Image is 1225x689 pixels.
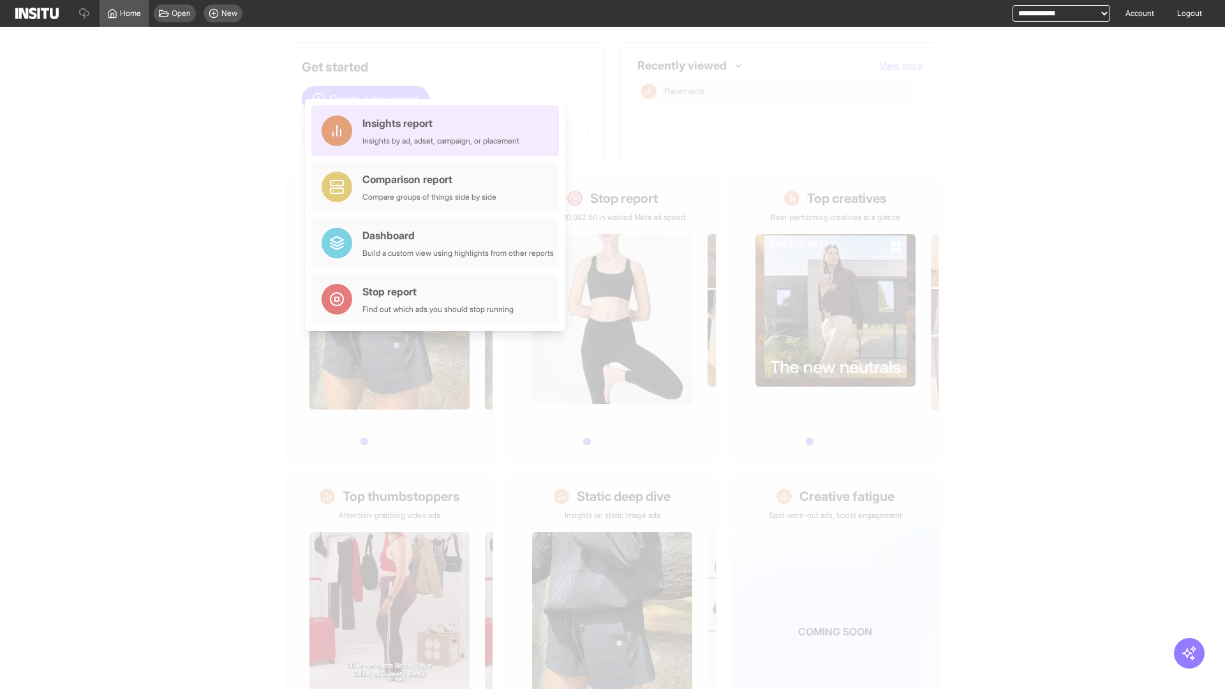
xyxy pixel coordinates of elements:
[120,8,141,19] span: Home
[362,115,519,131] div: Insights report
[362,284,514,299] div: Stop report
[362,228,554,243] div: Dashboard
[15,8,59,19] img: Logo
[362,136,519,146] div: Insights by ad, adset, campaign, or placement
[362,172,496,187] div: Comparison report
[362,304,514,315] div: Find out which ads you should stop running
[362,248,554,258] div: Build a custom view using highlights from other reports
[172,8,191,19] span: Open
[362,192,496,202] div: Compare groups of things side by side
[221,8,237,19] span: New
